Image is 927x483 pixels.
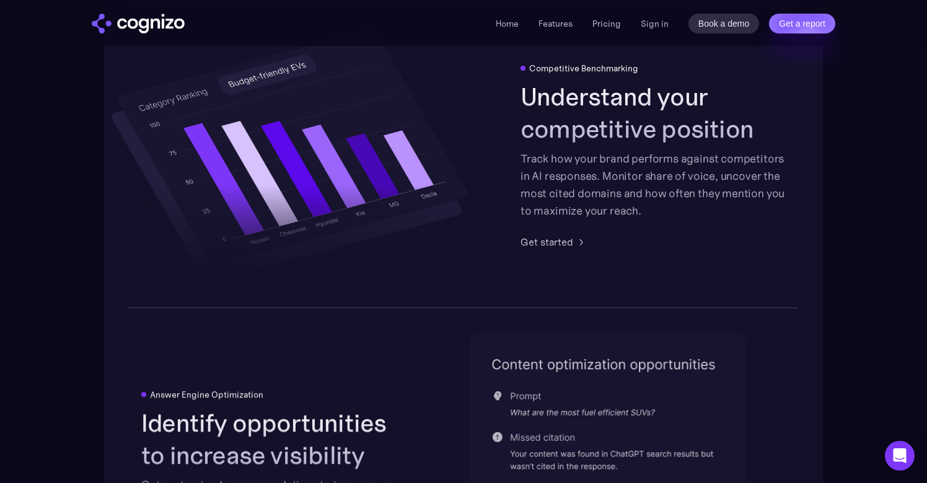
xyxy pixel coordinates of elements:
[521,81,786,145] h2: Understand your competitive position
[92,14,185,33] a: home
[92,14,185,33] img: cognizo logo
[150,389,263,399] div: Answer Engine Optimization
[521,234,588,249] a: Get started
[592,18,621,29] a: Pricing
[521,234,573,249] div: Get started
[769,14,835,33] a: Get a report
[529,63,638,73] div: Competitive Benchmarking
[641,16,669,31] a: Sign in
[885,441,915,471] div: Open Intercom Messenger
[496,18,519,29] a: Home
[688,14,760,33] a: Book a demo
[521,150,786,219] div: Track how your brand performs against competitors in AI responses. Monitor share of voice, uncove...
[538,18,573,29] a: Features
[141,407,406,471] h2: Identify opportunities to increase visibility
